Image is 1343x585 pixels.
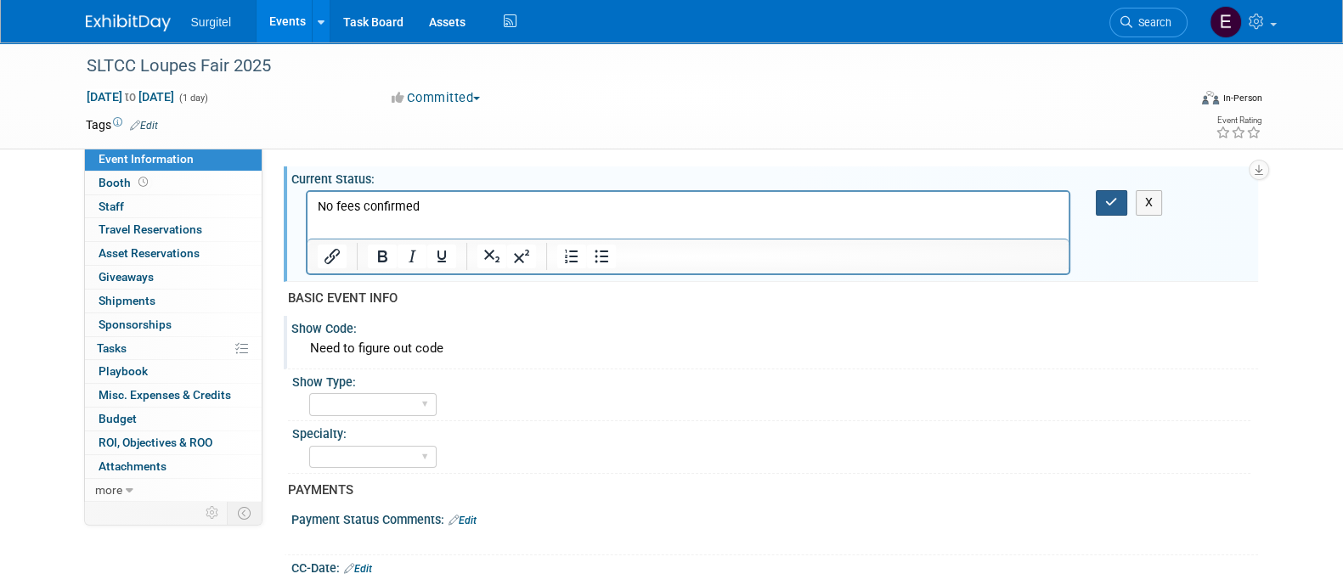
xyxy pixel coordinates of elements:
span: (1 day) [178,93,208,104]
div: CC-Date: [291,555,1258,577]
div: Current Status: [291,166,1258,188]
span: Search [1132,16,1171,29]
a: Edit [130,120,158,132]
div: Payment Status Comments: [291,507,1258,529]
a: Shipments [85,290,262,312]
button: Underline [426,245,455,268]
span: Attachments [99,459,166,473]
a: Tasks [85,337,262,360]
button: Subscript [477,245,505,268]
div: Specialty: [292,421,1250,442]
a: Event Information [85,148,262,171]
a: Sponsorships [85,313,262,336]
span: Budget [99,412,137,425]
div: In-Person [1222,92,1261,104]
a: more [85,479,262,502]
span: Misc. Expenses & Credits [99,388,231,402]
a: Staff [85,195,262,218]
td: Toggle Event Tabs [227,502,262,524]
button: Bullet list [586,245,615,268]
img: Format-Inperson.png [1202,91,1219,104]
a: Travel Reservations [85,218,262,241]
img: ExhibitDay [86,14,171,31]
a: Booth [85,172,262,194]
span: Asset Reservations [99,246,200,260]
a: Search [1109,8,1188,37]
a: Playbook [85,360,262,383]
a: Attachments [85,455,262,478]
div: Show Code: [291,316,1258,337]
span: Tasks [97,341,127,355]
td: Personalize Event Tab Strip [198,502,228,524]
td: Tags [86,116,158,133]
span: Shipments [99,294,155,307]
span: Booth not reserved yet [135,176,151,188]
div: Event Format [1087,88,1262,114]
button: Superscript [506,245,535,268]
span: ROI, Objectives & ROO [99,436,212,449]
div: Need to figure out code [304,335,1245,362]
a: Edit [449,515,477,526]
span: Playbook [99,364,148,378]
span: Travel Reservations [99,222,202,236]
button: X [1136,190,1163,215]
div: BASIC EVENT INFO [288,290,1245,307]
span: to [122,90,138,104]
span: Event Information [99,152,194,166]
div: Event Rating [1215,116,1261,125]
button: Numbered list [556,245,585,268]
button: Insert/edit link [318,245,347,268]
span: more [95,483,122,497]
a: Giveaways [85,266,262,289]
span: Booth [99,176,151,189]
div: Show Type: [292,369,1250,391]
span: Giveaways [99,270,154,284]
iframe: Rich Text Area [308,192,1069,239]
span: Sponsorships [99,318,172,331]
a: Edit [344,563,372,575]
div: PAYMENTS [288,481,1245,499]
a: Asset Reservations [85,242,262,265]
a: Misc. Expenses & Credits [85,384,262,407]
span: Staff [99,200,124,213]
button: Bold [367,245,396,268]
button: Committed [386,89,487,107]
a: ROI, Objectives & ROO [85,431,262,454]
img: Event Coordinator [1210,6,1242,38]
a: Budget [85,408,262,430]
button: Italic [397,245,426,268]
span: [DATE] [DATE] [86,89,175,104]
span: Surgitel [191,15,231,29]
div: SLTCC Loupes Fair 2025 [81,51,1162,82]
